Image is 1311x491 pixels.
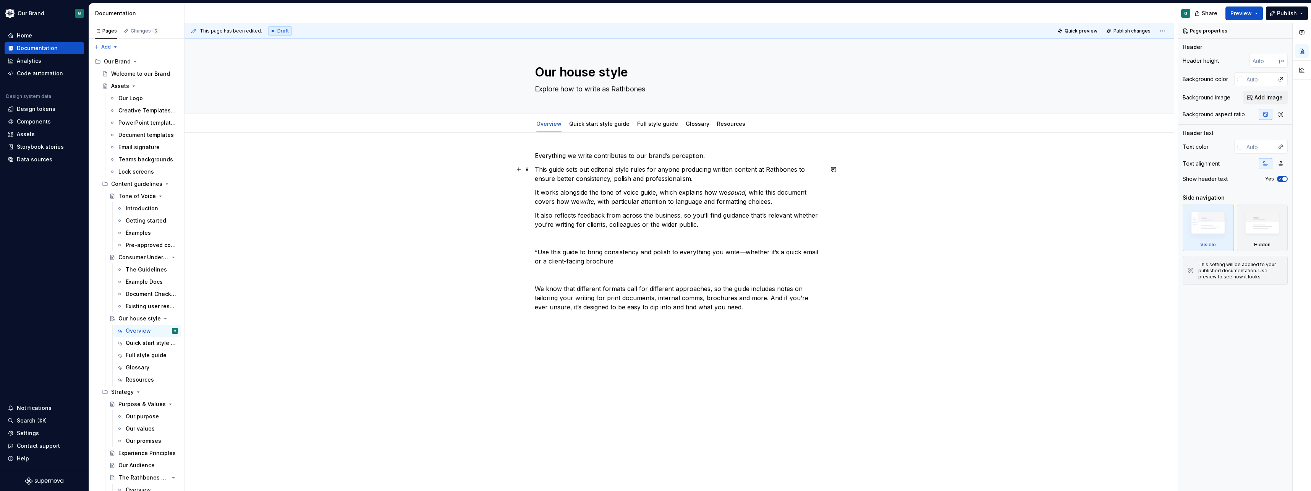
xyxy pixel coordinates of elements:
div: Document templates [118,131,174,139]
a: Introduction [113,202,181,215]
div: Example Docs [126,278,163,286]
p: This guide sets out editorial style rules for anyone producing written content at Rathbones to en... [535,165,824,183]
a: Our promises [113,435,181,447]
div: Content guidelines [99,178,181,190]
div: PowerPoint templates [118,119,176,127]
div: Settings [17,429,39,437]
div: Home [17,32,32,39]
div: Introduction [126,205,158,212]
div: Header text [1183,129,1214,137]
div: Overview [126,327,151,335]
div: Notifications [17,404,52,412]
div: Full style guide [126,351,167,359]
p: Everything we write contributes to our brand’s perception. [535,151,824,160]
span: Publish changes [1114,28,1151,34]
div: Analytics [17,57,41,65]
div: The Rathbones Life Stage Segmentation [118,474,169,481]
input: Auto [1249,54,1279,68]
a: Purpose & Values [106,398,181,410]
a: OverviewG [113,325,181,337]
p: “Use this guide to bring consistency and polish to everything you write—whether it’s a quick emai... [535,247,824,266]
div: Components [17,118,51,125]
a: Code automation [5,67,84,80]
div: Lock screens [118,168,154,176]
div: Show header text [1183,175,1228,183]
em: write [579,198,594,205]
div: Glossary [126,364,149,371]
div: Pre-approved copy [126,241,176,249]
div: Background image [1183,94,1230,101]
a: Tone of Voice [106,190,181,202]
p: It also reflects feedback from across the business, so you’ll find guidance that’s relevant wheth... [535,211,824,229]
span: Publish [1277,10,1297,17]
div: Header [1183,43,1202,51]
div: Our Audience [118,462,155,469]
span: This page has been edited. [200,28,262,34]
button: Our BrandG [2,5,87,21]
div: Resources [126,376,154,384]
div: Our promises [126,437,161,445]
a: Document templates [106,129,181,141]
div: Background aspect ratio [1183,111,1245,118]
p: We know that different formats call for different approaches, so the guide includes notes on tail... [535,284,824,312]
a: Lock screens [106,166,181,178]
div: Header height [1183,57,1219,65]
div: Help [17,455,29,462]
a: Design tokens [5,103,84,115]
div: This setting will be applied to your published documentation. Use preview to see how it looks. [1198,262,1283,280]
div: Changes [131,28,159,34]
a: Our Audience [106,459,181,471]
div: Creative Templates look and feel [118,107,176,114]
div: Our Brand [18,10,44,17]
a: Settings [5,427,84,439]
a: Full style guide [113,349,181,361]
a: Teams backgrounds [106,153,181,166]
div: Data sources [17,156,52,163]
div: G [1184,10,1187,16]
a: Welcome to our Brand [99,68,181,80]
input: Auto [1243,140,1274,154]
span: Preview [1230,10,1252,17]
a: Data sources [5,153,84,166]
textarea: Explore how to write as Rathbones [533,83,822,95]
div: Documentation [95,10,181,17]
div: Resources [714,115,748,132]
div: Visible [1200,242,1216,248]
div: Our Brand [104,58,131,65]
button: Add [92,42,120,52]
a: Home [5,29,84,42]
a: Storybook stories [5,141,84,153]
div: Content guidelines [111,180,162,188]
div: Getting started [126,217,166,224]
div: Documentation [17,44,58,52]
label: Yes [1265,176,1274,182]
span: Quick preview [1065,28,1097,34]
a: Our values [113,423,181,435]
a: The Rathbones Life Stage Segmentation [106,471,181,484]
input: Auto [1243,72,1274,86]
a: Analytics [5,55,84,67]
span: Share [1202,10,1217,17]
button: Notifications [5,402,84,414]
div: Storybook stories [17,143,64,151]
a: Quick start style guide [113,337,181,349]
div: G [174,327,176,335]
p: It works alongside the tone of voice guide, which explains how we , while this document covers ho... [535,188,824,206]
div: Our purpose [126,413,159,420]
div: The Guidelines [126,266,167,273]
div: Design system data [6,93,51,99]
div: Side navigation [1183,194,1225,202]
div: Design tokens [17,105,55,113]
div: Assets [111,82,129,90]
div: Our Brand [92,55,181,68]
a: Assets [99,80,181,92]
div: Consumer Understanding [118,254,169,261]
div: Text color [1183,143,1209,151]
a: Resources [717,120,745,127]
div: Our Logo [118,94,143,102]
div: Text alignment [1183,160,1220,167]
img: 344848e3-ec3d-4aa0-b708-b8ed6430a7e0.png [5,9,15,18]
a: Existing user research [113,300,181,312]
div: Tone of Voice [118,192,156,200]
a: Getting started [113,215,181,227]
